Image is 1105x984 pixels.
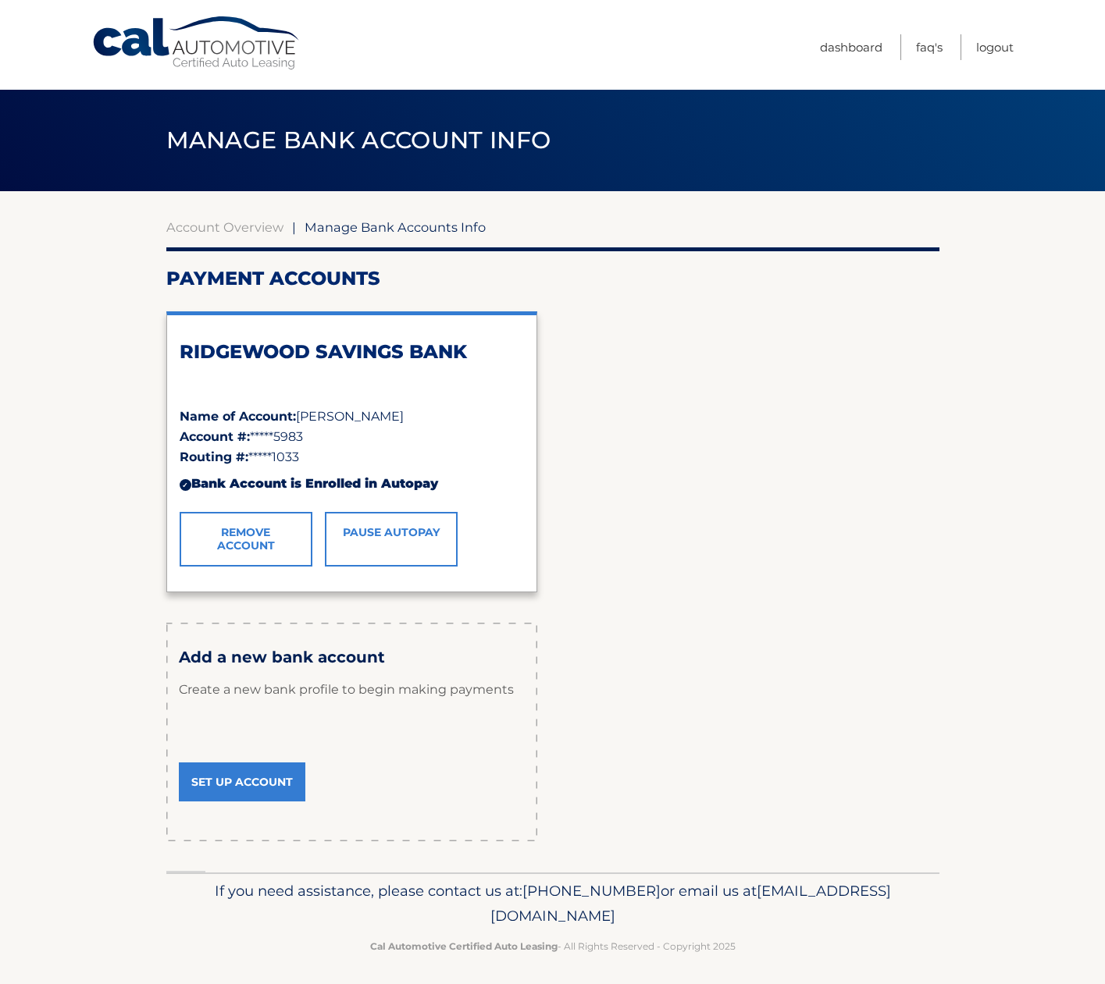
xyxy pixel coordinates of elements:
[820,34,882,60] a: Dashboard
[166,126,551,155] span: Manage Bank Account Info
[179,762,305,801] a: Set Up Account
[91,16,302,71] a: Cal Automotive
[296,409,404,424] span: [PERSON_NAME]
[292,219,296,235] span: |
[166,219,283,235] a: Account Overview
[179,648,525,667] h3: Add a new bank account
[179,666,525,713] p: Create a new bank profile to begin making payments
[180,467,524,500] div: Bank Account is Enrolled in Autopay
[490,882,891,925] span: [EMAIL_ADDRESS][DOMAIN_NAME]
[180,340,524,364] h2: RIDGEWOOD SAVINGS BANK
[522,882,661,900] span: [PHONE_NUMBER]
[916,34,943,60] a: FAQ's
[305,219,486,235] span: Manage Bank Accounts Info
[176,879,929,929] p: If you need assistance, please contact us at: or email us at
[976,34,1014,60] a: Logout
[180,429,250,444] strong: Account #:
[370,940,558,952] strong: Cal Automotive Certified Auto Leasing
[180,479,191,491] div: ✓
[325,512,458,567] a: Pause AutoPay
[166,267,939,290] h2: Payment Accounts
[180,449,248,464] strong: Routing #:
[176,938,929,954] p: - All Rights Reserved - Copyright 2025
[180,512,312,567] a: Remove Account
[180,409,296,424] strong: Name of Account:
